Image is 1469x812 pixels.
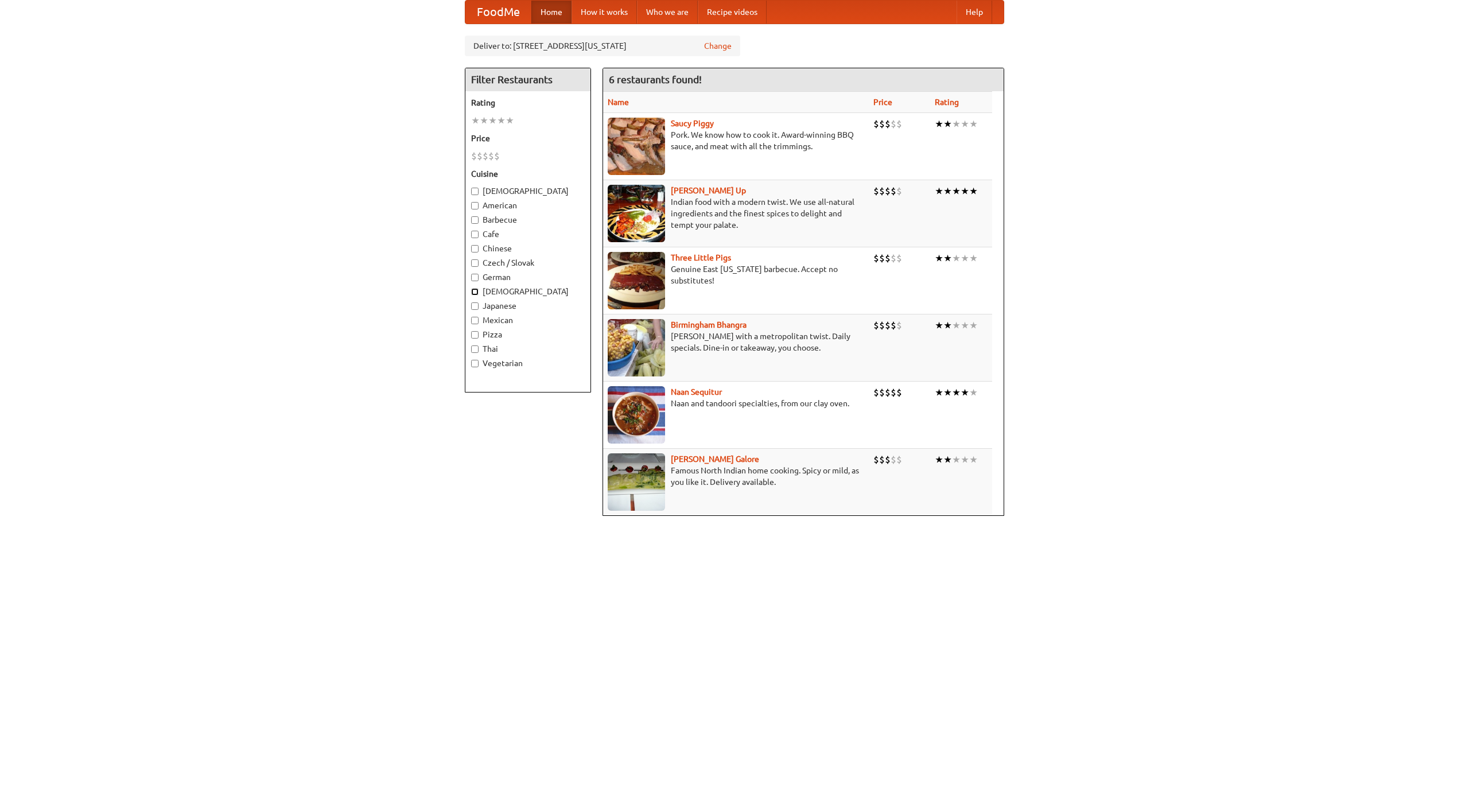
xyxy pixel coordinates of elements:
[471,343,585,355] label: Thai
[471,358,585,369] label: Vegetarian
[477,150,483,162] li: $
[608,263,864,286] p: Genuine East [US_STATE] barbecue. Accept no substitutes!
[935,185,943,197] li: ★
[480,114,488,127] li: ★
[494,150,500,162] li: $
[471,150,477,162] li: $
[608,386,665,444] img: naansequitur.jpg
[471,360,479,367] input: Vegetarian
[961,453,969,466] li: ★
[471,97,585,108] h5: Rating
[885,118,891,130] li: $
[885,252,891,265] li: $
[943,319,952,332] li: ★
[952,252,961,265] li: ★
[671,186,746,195] b: [PERSON_NAME] Up
[969,386,978,399] li: ★
[471,202,479,209] input: American
[471,200,585,211] label: American
[471,288,479,296] input: [DEMOGRAPHIC_DATA]
[935,118,943,130] li: ★
[935,319,943,332] li: ★
[873,185,879,197] li: $
[873,98,892,107] a: Price
[952,185,961,197] li: ★
[873,453,879,466] li: $
[891,386,896,399] li: $
[943,453,952,466] li: ★
[896,252,902,265] li: $
[885,386,891,399] li: $
[488,150,494,162] li: $
[873,252,879,265] li: $
[471,114,480,127] li: ★
[969,118,978,130] li: ★
[952,386,961,399] li: ★
[935,453,943,466] li: ★
[608,196,864,231] p: Indian food with a modern twist. We use all-natural ingredients and the finest spices to delight ...
[952,453,961,466] li: ★
[896,386,902,399] li: $
[704,40,732,52] a: Change
[608,465,864,488] p: Famous North Indian home cooking. Spicy or mild, as you like it. Delivery available.
[608,129,864,152] p: Pork. We know how to cook it. Award-winning BBQ sauce, and meat with all the trimmings.
[896,185,902,197] li: $
[483,150,488,162] li: $
[471,216,479,224] input: Barbecue
[935,252,943,265] li: ★
[671,320,747,329] a: Birmingham Bhangra
[471,259,479,267] input: Czech / Slovak
[471,185,585,197] label: [DEMOGRAPHIC_DATA]
[608,185,665,242] img: curryup.jpg
[465,36,740,56] div: Deliver to: [STREET_ADDRESS][US_STATE]
[471,133,585,144] h5: Price
[943,185,952,197] li: ★
[961,118,969,130] li: ★
[943,386,952,399] li: ★
[891,118,896,130] li: $
[891,185,896,197] li: $
[608,398,864,409] p: Naan and tandoori specialties, from our clay oven.
[471,228,585,240] label: Cafe
[471,302,479,310] input: Japanese
[608,98,629,107] a: Name
[471,245,479,252] input: Chinese
[572,1,637,24] a: How it works
[879,118,885,130] li: $
[961,252,969,265] li: ★
[471,274,479,281] input: German
[891,252,896,265] li: $
[608,252,665,309] img: littlepigs.jpg
[471,329,585,340] label: Pizza
[471,271,585,283] label: German
[885,453,891,466] li: $
[952,118,961,130] li: ★
[969,319,978,332] li: ★
[497,114,506,127] li: ★
[873,319,879,332] li: $
[471,317,479,324] input: Mexican
[952,319,961,332] li: ★
[969,252,978,265] li: ★
[671,454,759,464] a: [PERSON_NAME] Galore
[879,386,885,399] li: $
[879,453,885,466] li: $
[471,243,585,254] label: Chinese
[506,114,514,127] li: ★
[885,185,891,197] li: $
[873,386,879,399] li: $
[935,98,959,107] a: Rating
[608,118,665,175] img: saucy.jpg
[488,114,497,127] li: ★
[465,1,531,24] a: FoodMe
[471,286,585,297] label: [DEMOGRAPHIC_DATA]
[637,1,698,24] a: Who we are
[471,168,585,180] h5: Cuisine
[896,319,902,332] li: $
[531,1,572,24] a: Home
[885,319,891,332] li: $
[896,453,902,466] li: $
[671,253,731,262] a: Three Little Pigs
